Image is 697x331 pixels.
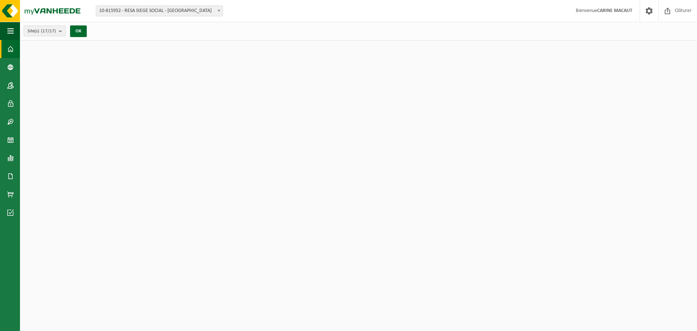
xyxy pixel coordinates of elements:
strong: CARINE MACAUT [597,8,632,13]
span: Site(s) [28,26,56,37]
count: (17/17) [41,29,56,33]
button: Site(s)(17/17) [24,25,66,36]
button: OK [70,25,87,37]
span: 10-815952 - RESA SIEGE SOCIAL - LIÈGE [96,6,223,16]
span: 10-815952 - RESA SIEGE SOCIAL - LIÈGE [96,5,223,16]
